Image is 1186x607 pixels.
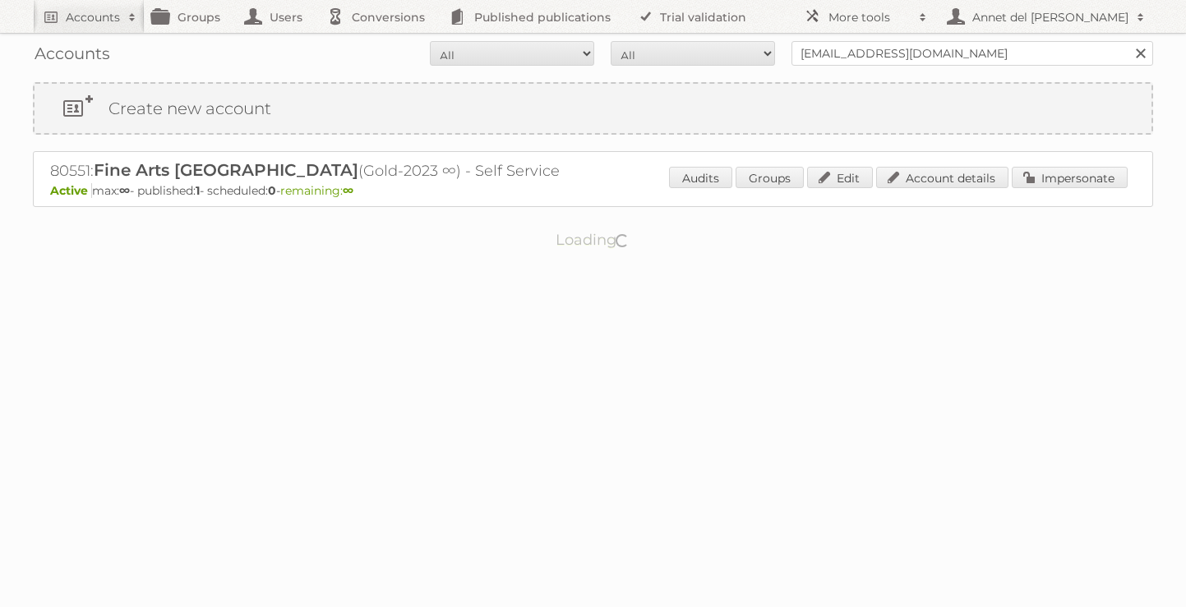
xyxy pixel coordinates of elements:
span: Active [50,183,92,198]
span: remaining: [280,183,353,198]
a: Groups [736,167,804,188]
h2: 80551: (Gold-2023 ∞) - Self Service [50,160,625,182]
a: Account details [876,167,1008,188]
strong: ∞ [119,183,130,198]
h2: Accounts [66,9,120,25]
p: Loading [504,223,682,256]
a: Impersonate [1012,167,1128,188]
a: Create new account [35,84,1151,133]
a: Audits [669,167,732,188]
strong: 1 [196,183,200,198]
p: max: - published: - scheduled: - [50,183,1136,198]
span: Fine Arts [GEOGRAPHIC_DATA] [94,160,358,180]
h2: More tools [828,9,911,25]
h2: Annet del [PERSON_NAME] [968,9,1128,25]
strong: ∞ [343,183,353,198]
a: Edit [807,167,873,188]
strong: 0 [268,183,276,198]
